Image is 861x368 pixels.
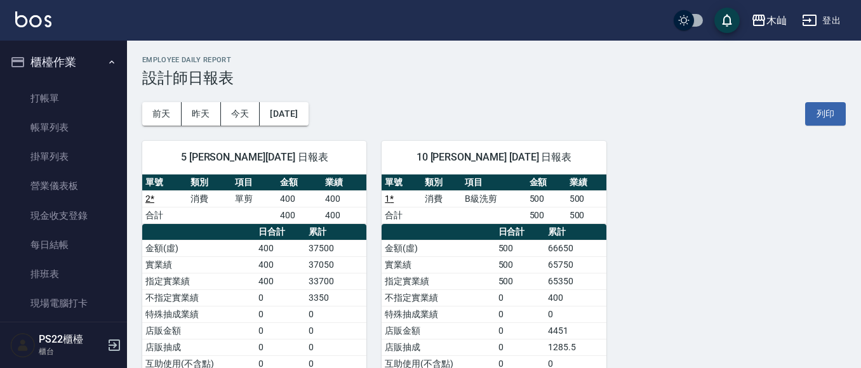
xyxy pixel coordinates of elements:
[797,9,846,32] button: 登出
[382,174,422,191] th: 單號
[526,207,566,223] td: 500
[255,289,305,306] td: 0
[566,174,606,191] th: 業績
[495,306,545,322] td: 0
[382,306,495,322] td: 特殊抽成業績
[5,260,122,289] a: 排班表
[142,207,187,223] td: 合計
[545,224,606,240] th: 累計
[182,102,221,126] button: 昨天
[714,8,740,33] button: save
[382,174,606,224] table: a dense table
[305,224,367,240] th: 累計
[255,256,305,273] td: 400
[305,306,367,322] td: 0
[157,151,351,164] span: 5 [PERSON_NAME][DATE] 日報表
[15,11,51,27] img: Logo
[382,240,495,256] td: 金額(虛)
[397,151,591,164] span: 10 [PERSON_NAME] [DATE] 日報表
[495,339,545,355] td: 0
[255,322,305,339] td: 0
[142,56,846,64] h2: Employee Daily Report
[142,339,255,355] td: 店販抽成
[255,273,305,289] td: 400
[382,273,495,289] td: 指定實業績
[305,339,367,355] td: 0
[142,289,255,306] td: 不指定實業績
[545,339,606,355] td: 1285.5
[746,8,792,34] button: 木屾
[142,69,846,87] h3: 設計師日報表
[39,333,103,346] h5: PS22櫃檯
[545,306,606,322] td: 0
[232,174,277,191] th: 項目
[545,289,606,306] td: 400
[566,190,606,207] td: 500
[142,322,255,339] td: 店販金額
[277,207,322,223] td: 400
[142,273,255,289] td: 指定實業績
[422,190,462,207] td: 消費
[382,207,422,223] td: 合計
[142,102,182,126] button: 前天
[545,322,606,339] td: 4451
[495,240,545,256] td: 500
[305,240,367,256] td: 37500
[322,207,367,223] td: 400
[142,174,366,224] table: a dense table
[495,224,545,240] th: 日合計
[495,289,545,306] td: 0
[305,322,367,339] td: 0
[495,322,545,339] td: 0
[39,346,103,357] p: 櫃台
[322,174,367,191] th: 業績
[221,102,260,126] button: 今天
[545,256,606,273] td: 65750
[305,289,367,306] td: 3350
[462,190,526,207] td: B級洗剪
[382,289,495,306] td: 不指定實業績
[805,102,846,126] button: 列印
[566,207,606,223] td: 500
[255,224,305,240] th: 日合計
[232,190,277,207] td: 單剪
[5,230,122,260] a: 每日結帳
[766,13,787,29] div: 木屾
[187,190,232,207] td: 消費
[5,201,122,230] a: 現金收支登錄
[526,174,566,191] th: 金額
[255,339,305,355] td: 0
[495,256,545,273] td: 500
[5,142,122,171] a: 掛單列表
[545,240,606,256] td: 66650
[5,113,122,142] a: 帳單列表
[526,190,566,207] td: 500
[382,322,495,339] td: 店販金額
[277,190,322,207] td: 400
[322,190,367,207] td: 400
[545,273,606,289] td: 65350
[277,174,322,191] th: 金額
[5,84,122,113] a: 打帳單
[142,306,255,322] td: 特殊抽成業績
[187,174,232,191] th: 類別
[422,174,462,191] th: 類別
[382,339,495,355] td: 店販抽成
[142,174,187,191] th: 單號
[5,46,122,79] button: 櫃檯作業
[495,273,545,289] td: 500
[462,174,526,191] th: 項目
[382,256,495,273] td: 實業績
[260,102,308,126] button: [DATE]
[10,332,36,358] img: Person
[305,256,367,273] td: 37050
[255,306,305,322] td: 0
[5,171,122,200] a: 營業儀表板
[5,289,122,318] a: 現場電腦打卡
[305,273,367,289] td: 33700
[142,256,255,273] td: 實業績
[255,240,305,256] td: 400
[142,240,255,256] td: 金額(虛)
